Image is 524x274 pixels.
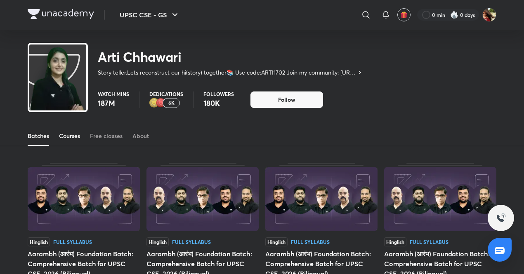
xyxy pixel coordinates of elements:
p: 187M [98,98,129,108]
a: Batches [28,126,49,146]
p: Followers [203,91,234,96]
p: Story teller.Lets reconstruct our hi(story) together📚 Use code:ARTI1702 Join my community: [URL][... [98,68,356,77]
img: streak [450,11,458,19]
div: Full Syllabus [53,239,92,244]
button: UPSC CSE - GS [115,7,185,23]
img: educator badge2 [149,98,159,108]
img: Company Logo [28,9,94,19]
img: avatar [400,11,408,19]
div: Full Syllabus [410,239,448,244]
span: Hinglish [28,237,50,246]
span: Follow [278,96,295,104]
button: Follow [250,91,323,108]
img: Shivii Singh [482,8,496,22]
img: educator badge1 [156,98,166,108]
img: Thumbnail [384,167,496,231]
a: About [132,126,149,146]
img: Thumbnail [28,167,140,231]
span: Hinglish [384,237,406,246]
div: Full Syllabus [291,239,330,244]
span: Hinglish [265,237,288,246]
img: ttu [496,213,506,223]
a: Courses [59,126,80,146]
div: Full Syllabus [172,239,211,244]
img: Thumbnail [146,167,259,231]
div: Courses [59,132,80,140]
div: About [132,132,149,140]
p: 6K [168,100,175,106]
img: class [29,46,86,136]
h2: Arti Chhawari [98,49,363,65]
p: 180K [203,98,234,108]
img: Thumbnail [265,167,378,231]
p: Dedications [149,91,183,96]
span: Hinglish [146,237,169,246]
a: Free classes [90,126,123,146]
button: avatar [397,8,411,21]
p: Watch mins [98,91,129,96]
a: Company Logo [28,9,94,21]
div: Free classes [90,132,123,140]
div: Batches [28,132,49,140]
